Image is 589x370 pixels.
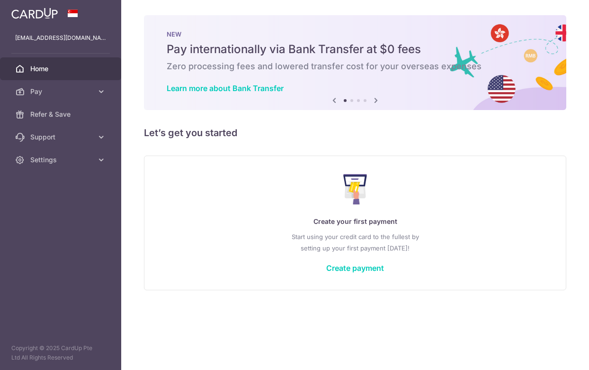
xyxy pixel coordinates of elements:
[30,110,93,119] span: Refer & Save
[11,8,58,19] img: CardUp
[167,42,544,57] h5: Pay internationally via Bank Transfer at $0 fees
[30,64,93,74] span: Home
[163,231,547,254] p: Start using your credit card to the fullest by setting up your first payment [DATE]!
[144,125,566,140] h5: Let’s get you started
[167,61,544,72] h6: Zero processing fees and lowered transfer cost for your overseas expenses
[343,174,367,204] img: Make Payment
[167,30,544,38] p: NEW
[15,33,106,43] p: [EMAIL_ADDRESS][DOMAIN_NAME]
[30,155,93,165] span: Settings
[326,263,384,273] a: Create payment
[30,132,93,142] span: Support
[144,15,566,110] img: Bank transfer banner
[167,83,284,93] a: Learn more about Bank Transfer
[30,87,93,96] span: Pay
[163,216,547,227] p: Create your first payment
